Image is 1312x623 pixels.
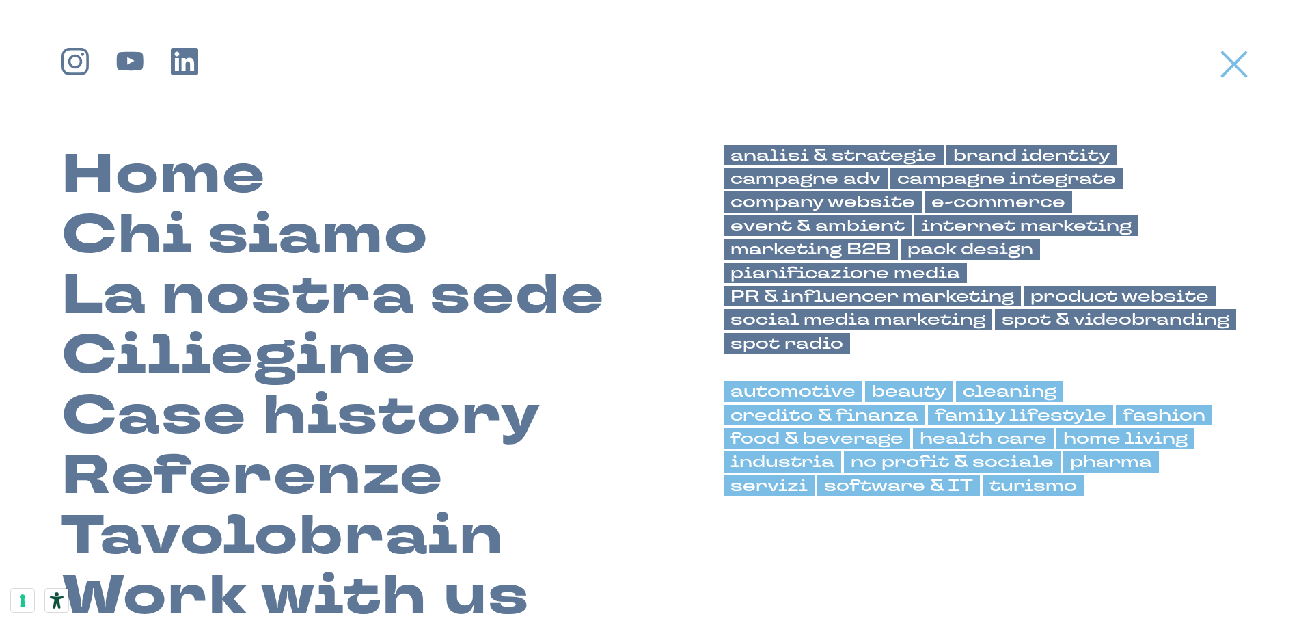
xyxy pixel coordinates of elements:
a: product website [1024,286,1216,306]
a: servizi [724,475,815,496]
a: Tavolobrain [61,506,504,566]
a: Case history [61,386,541,446]
a: cleaning [956,381,1063,401]
a: analisi & strategie [724,145,944,165]
a: software & IT [817,475,980,496]
a: family lifestyle [928,405,1113,425]
a: brand identity [946,145,1117,165]
a: Chi siamo [61,205,428,265]
a: food & beverage [724,428,910,449]
a: e-commerce [925,191,1072,212]
a: credito & finanza [724,405,925,425]
a: campagne adv [724,168,888,189]
a: pianificazione media [724,263,967,283]
a: home living [1056,428,1194,449]
a: company website [724,191,922,212]
a: spot & videobranding [995,309,1236,330]
a: automotive [724,381,862,401]
a: Referenze [61,446,443,506]
a: no profit & sociale [844,451,1061,472]
a: internet marketing [914,215,1138,236]
a: Home [61,145,266,205]
a: turismo [983,475,1084,496]
a: beauty [865,381,953,401]
a: spot radio [724,333,850,354]
a: campagne integrate [890,168,1123,189]
a: Ciliegine [61,326,416,386]
a: pack design [901,239,1040,259]
button: Strumenti di accessibilità [45,589,68,612]
a: industria [724,451,841,472]
a: La nostra sede [61,265,605,326]
button: Le tue preferenze relative al consenso per le tecnologie di tracciamento [11,589,34,612]
a: PR & influencer marketing [724,286,1021,306]
a: fashion [1116,405,1212,425]
a: social media marketing [724,309,992,330]
a: event & ambient [724,215,912,236]
a: health care [913,428,1054,449]
a: pharma [1063,451,1159,472]
a: marketing B2B [724,239,898,259]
